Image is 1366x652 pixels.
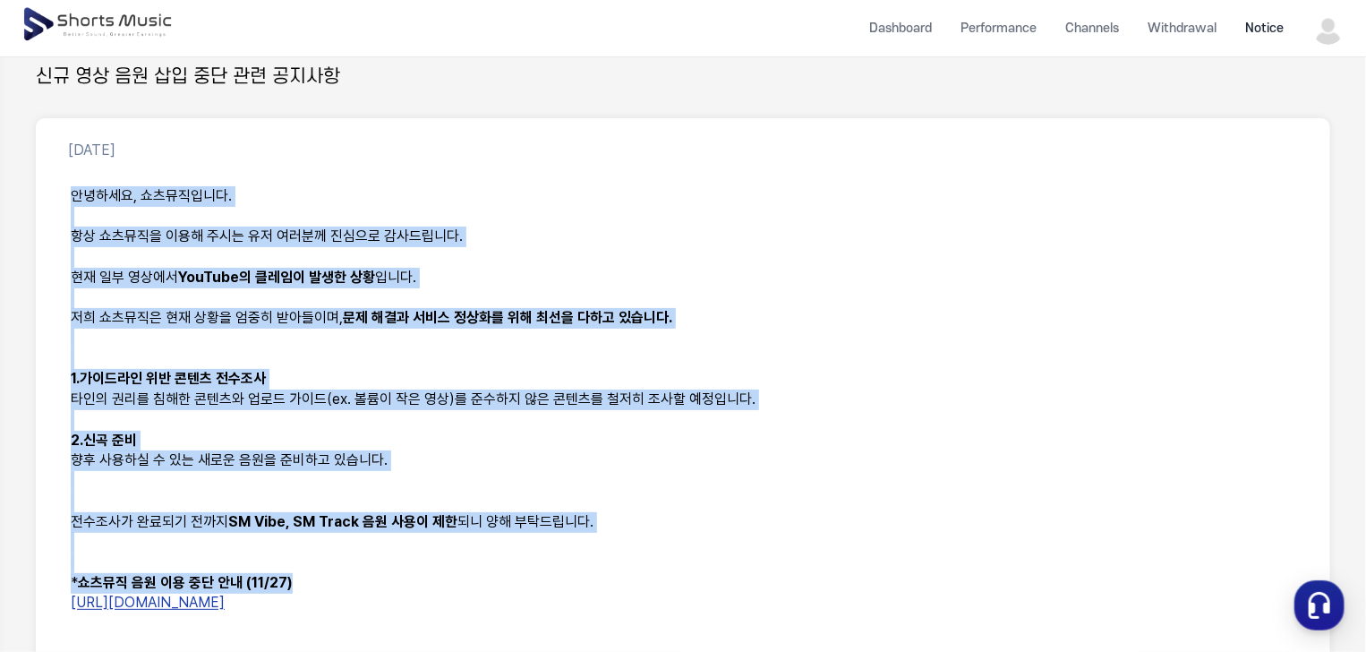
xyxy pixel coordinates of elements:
strong: 2.신곡 준비 [71,432,137,449]
span: Settings [265,530,309,545]
a: Messages [118,503,231,548]
strong: SM Vibe, SM Track 음원 사용이 제한 [228,513,457,530]
a: [URL][DOMAIN_NAME] [71,595,225,612]
p: 안녕하세요, 쇼츠뮤직입니다. [71,186,1295,207]
a: Notice [1231,4,1298,52]
p: [DATE] [68,140,115,161]
span: Messages [149,531,201,545]
a: Performance [946,4,1051,52]
span: Home [46,530,77,545]
a: Withdrawal [1133,4,1231,52]
strong: 1.가이드라인 위반 콘텐츠 전수조사 [71,370,266,387]
p: 현재 일부 영상에서 입니다. [71,268,1295,288]
p: 향후 사용하실 수 있는 새로운 음원을 준비하고 있습니다. [71,450,1295,471]
p: 항상 쇼츠뮤직을 이용해 주시는 유저 여러분께 진심으로 감사드립니다. [71,227,1295,247]
a: Channels [1051,4,1133,52]
a: Home [5,503,118,548]
strong: 문제 해결과 서비스 정상화를 위해 최선을 다하고 있습니다. [343,309,672,326]
h2: 신규 영상 음원 삽입 중단 관련 공지사항 [36,64,340,90]
p: 타인의 권리를 침해한 콘텐츠와 업로드 가이드(ex. 볼륨이 작은 영상)를 준수하지 않은 콘텐츠를 철저히 조사할 예정입니다. [71,390,1295,410]
strong: YouTube의 클레임이 발생한 상황 [178,269,375,286]
a: Dashboard [855,4,946,52]
p: 저희 쇼츠뮤직은 현재 상황을 엄중히 받아들이며, [71,308,1295,329]
img: 사용자 이미지 [1312,13,1345,45]
a: Settings [231,503,344,548]
p: 전수조사가 완료되기 전까지 되니 양해 부탁드립니다. [71,512,1295,533]
strong: 쇼츠뮤직 음원 이용 중단 안내 (11/27) [78,574,293,591]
